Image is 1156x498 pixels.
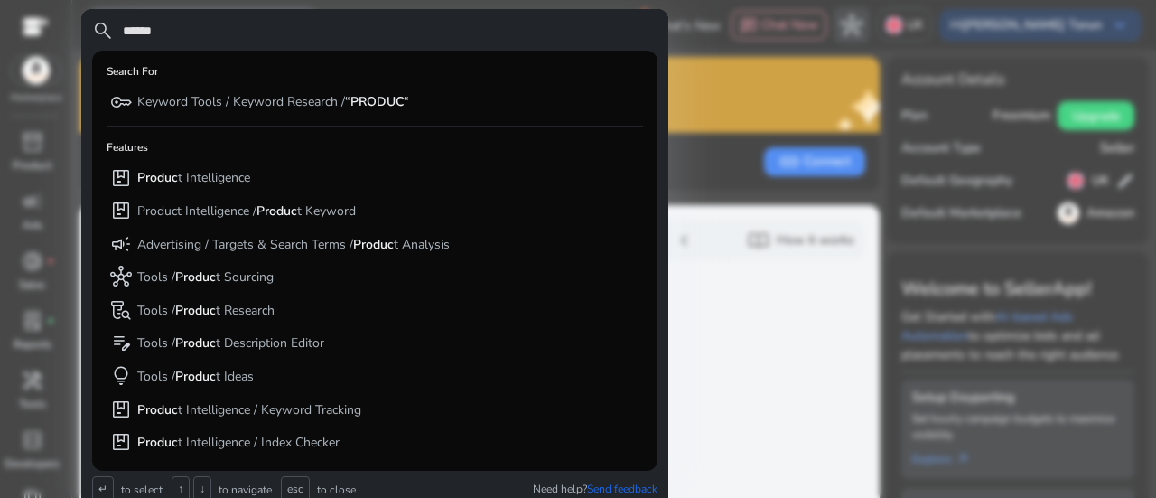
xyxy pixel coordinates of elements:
span: key [110,91,132,113]
b: “PRODUC“ [345,93,409,110]
p: Product Intelligence / t Keyword [137,202,356,221]
h6: Features [107,141,148,154]
span: edit_note [110,333,132,354]
span: package [110,431,132,453]
span: search [92,20,114,42]
p: to navigate [215,483,272,497]
span: package [110,399,132,420]
b: Produc [353,236,394,253]
b: Produc [175,302,216,319]
b: Produc [256,202,297,220]
b: Produc [175,368,216,385]
b: Produc [175,268,216,286]
span: package [110,200,132,221]
h6: Search For [107,65,158,78]
p: t Intelligence / Index Checker [137,434,340,452]
p: Need help? [533,482,657,496]
p: t Intelligence / Keyword Tracking [137,401,361,419]
p: Tools / t Research [137,302,275,320]
p: to select [117,483,163,497]
p: Tools / t Description Editor [137,334,324,352]
span: lab_research [110,299,132,321]
b: Produc [137,434,178,451]
span: lightbulb [110,365,132,387]
p: Advertising / Targets & Search Terms / t Analysis [137,236,450,254]
p: Keyword Tools / Keyword Research / [137,93,409,111]
p: t Intelligence [137,169,250,187]
span: Send feedback [587,482,657,496]
p: Tools / t Sourcing [137,268,274,287]
span: package [110,167,132,189]
span: hub [110,266,132,287]
b: Produc [137,401,178,418]
p: to close [313,483,356,497]
b: Produc [175,334,216,352]
span: campaign [110,233,132,255]
p: Tools / t Ideas [137,368,254,386]
b: Produc [137,169,178,186]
